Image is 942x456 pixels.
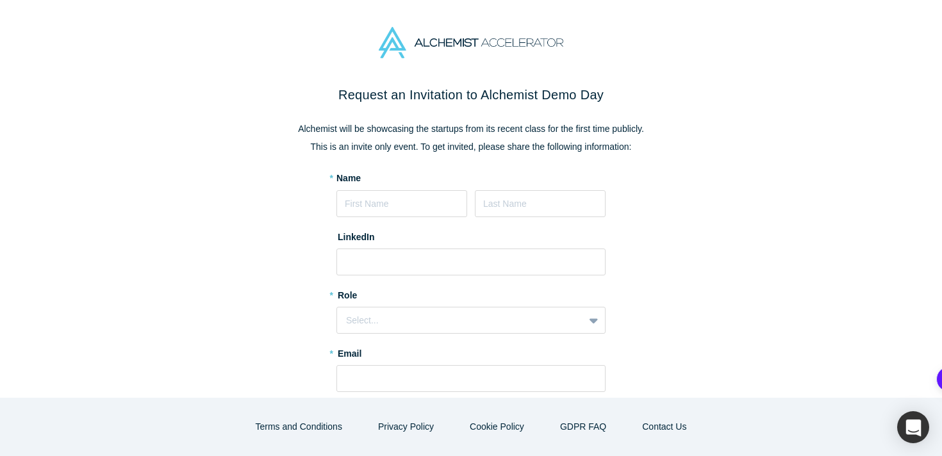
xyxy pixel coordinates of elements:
[629,416,700,438] button: Contact Us
[336,190,467,217] input: First Name
[336,226,375,244] label: LinkedIn
[202,85,740,104] h2: Request an Invitation to Alchemist Demo Day
[547,416,620,438] a: GDPR FAQ
[365,416,447,438] button: Privacy Policy
[202,140,740,154] p: This is an invite only event. To get invited, please share the following information:
[336,172,361,185] label: Name
[242,416,356,438] button: Terms and Conditions
[379,27,563,58] img: Alchemist Accelerator Logo
[336,343,606,361] label: Email
[336,284,606,302] label: Role
[456,416,538,438] button: Cookie Policy
[202,122,740,136] p: Alchemist will be showcasing the startups from its recent class for the first time publicly.
[346,314,575,327] div: Select...
[475,190,606,217] input: Last Name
